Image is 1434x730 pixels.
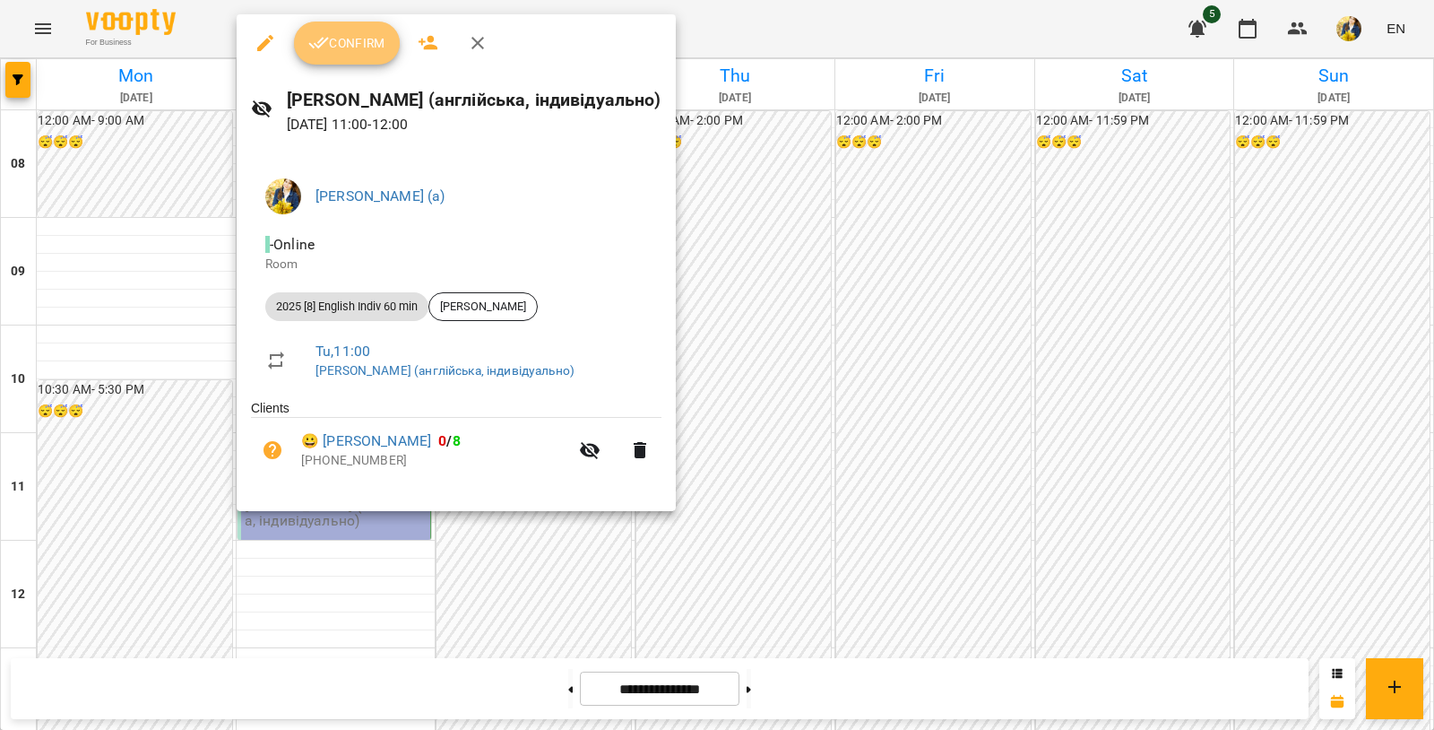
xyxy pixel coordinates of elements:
[301,430,431,452] a: 😀 [PERSON_NAME]
[265,299,428,315] span: 2025 [8] English Indiv 60 min
[287,114,661,135] p: [DATE] 11:00 - 12:00
[315,363,574,378] a: [PERSON_NAME] (англійська, індивідуально)
[301,452,568,470] p: [PHONE_NUMBER]
[265,236,318,253] span: - Online
[308,32,385,54] span: Confirm
[438,432,446,449] span: 0
[251,399,661,489] ul: Clients
[315,187,445,204] a: [PERSON_NAME] (а)
[428,292,538,321] div: [PERSON_NAME]
[265,256,647,274] p: Room
[315,343,370,360] a: Tu , 11:00
[294,22,400,65] button: Confirm
[287,86,661,114] h6: [PERSON_NAME] (англійська, індивідуально)
[453,432,461,449] span: 8
[265,178,301,214] img: edf558cdab4eea865065d2180bd167c9.jpg
[429,299,537,315] span: [PERSON_NAME]
[438,432,460,449] b: /
[251,429,294,472] button: Unpaid. Bill the attendance?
